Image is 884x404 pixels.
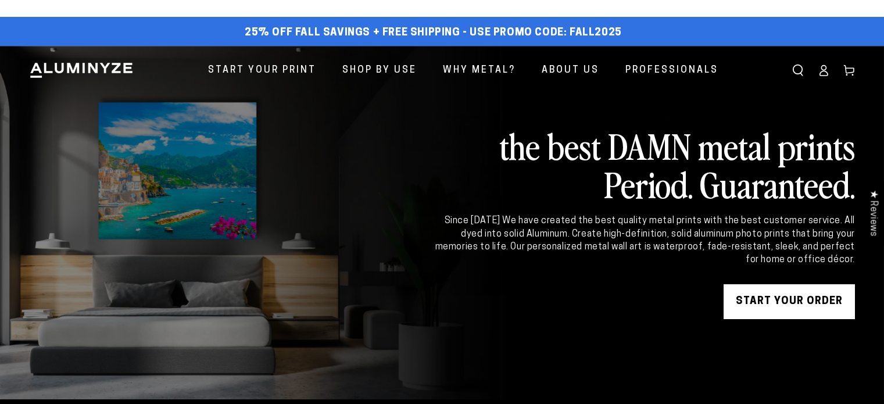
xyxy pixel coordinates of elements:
span: Start Your Print [208,62,316,79]
div: Click to open Judge.me floating reviews tab [862,181,884,245]
a: Professionals [617,55,727,86]
img: Aluminyze [29,62,134,79]
a: Shop By Use [334,55,425,86]
span: About Us [542,62,599,79]
span: Why Metal? [443,62,516,79]
h2: the best DAMN metal prints Period. Guaranteed. [433,126,855,203]
span: Professionals [625,62,718,79]
summary: Search our site [785,58,811,83]
span: Shop By Use [342,62,417,79]
a: Start Your Print [199,55,325,86]
div: Since [DATE] We have created the best quality metal prints with the best customer service. All dy... [433,214,855,267]
a: About Us [533,55,608,86]
a: Why Metal? [434,55,524,86]
a: START YOUR Order [724,284,855,319]
span: 25% off FALL Savings + Free Shipping - Use Promo Code: FALL2025 [245,27,622,40]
